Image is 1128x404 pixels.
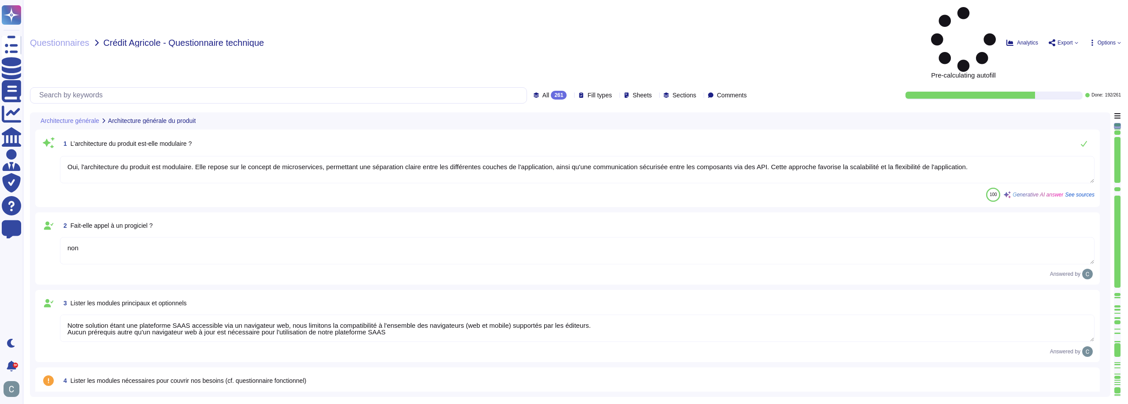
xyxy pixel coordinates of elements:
[1105,93,1121,97] span: 192 / 261
[717,92,747,98] span: Comments
[70,300,187,307] span: Lister les modules principaux et optionnels
[60,378,67,384] span: 4
[4,381,19,397] img: user
[1013,192,1063,197] span: Generative AI answer
[60,222,67,229] span: 2
[60,300,67,306] span: 3
[587,92,612,98] span: Fill types
[633,92,652,98] span: Sheets
[1098,40,1116,45] span: Options
[931,7,996,78] span: Pre-calculating autofill
[1006,39,1038,46] button: Analytics
[2,379,26,399] button: user
[104,38,264,47] span: Crédit Agricole - Questionnaire technique
[1065,192,1095,197] span: See sources
[1057,40,1073,45] span: Export
[35,88,527,103] input: Search by keywords
[1082,269,1093,279] img: user
[70,377,306,384] span: Lister les modules nécessaires pour couvrir nos besoins (cf. questionnaire fonctionnel)
[1082,346,1093,357] img: user
[1050,349,1080,354] span: Answered by
[672,92,696,98] span: Sections
[41,118,99,124] span: Architecture générale
[551,91,567,100] div: 261
[60,156,1095,183] textarea: Oui, l'architecture du produit est modulaire. Elle repose sur le concept de microservices, permet...
[1050,271,1080,277] span: Answered by
[60,315,1095,342] textarea: Notre solution étant une plateforme SAAS accessible via un navigateur web, nous limitons la compa...
[990,192,997,197] span: 100
[13,363,18,368] div: 9+
[70,140,192,147] span: L’architecture du produit est-elle modulaire ?
[60,141,67,147] span: 1
[542,92,549,98] span: All
[1017,40,1038,45] span: Analytics
[70,222,153,229] span: Fait-elle appel à un progiciel ?
[1091,93,1103,97] span: Done:
[60,237,1095,264] textarea: non
[108,118,196,124] span: Architecture générale du produit
[30,38,89,47] span: Questionnaires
